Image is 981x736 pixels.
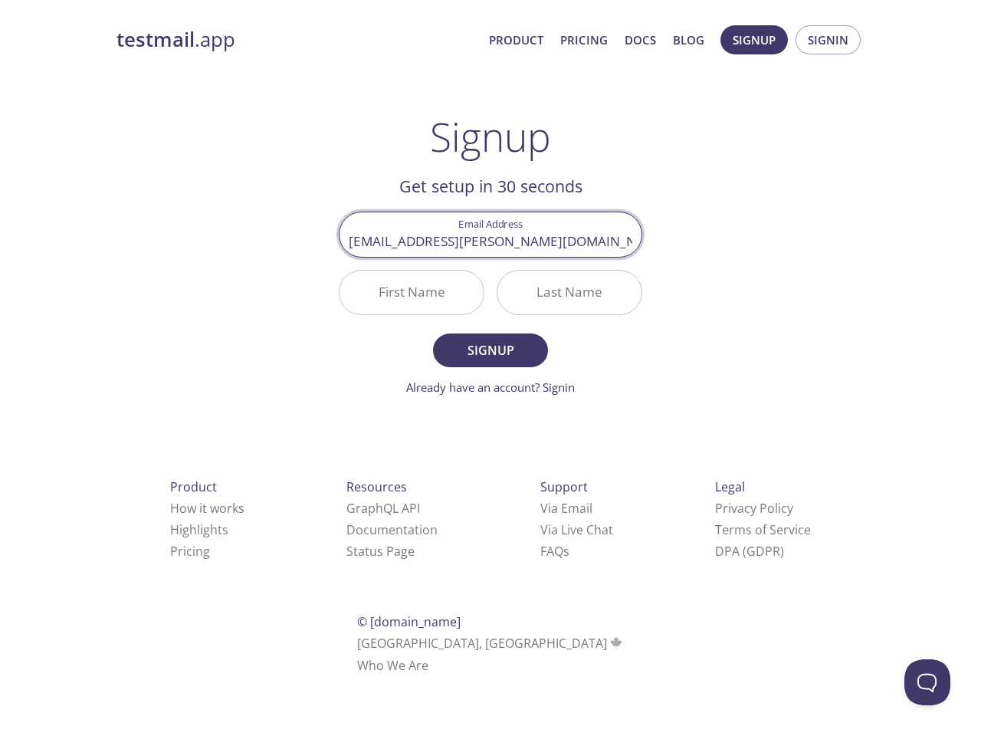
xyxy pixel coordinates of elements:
[715,543,784,560] a: DPA (GDPR)
[430,113,551,159] h1: Signup
[796,25,861,54] button: Signin
[560,30,608,50] a: Pricing
[540,500,592,517] a: Via Email
[540,478,588,495] span: Support
[720,25,788,54] button: Signup
[357,635,625,652] span: [GEOGRAPHIC_DATA], [GEOGRAPHIC_DATA]
[904,659,950,705] iframe: Help Scout Beacon - Open
[450,340,531,361] span: Signup
[116,26,195,53] strong: testmail
[715,478,745,495] span: Legal
[346,521,438,538] a: Documentation
[563,543,569,560] span: s
[170,500,244,517] a: How it works
[715,521,811,538] a: Terms of Service
[346,478,407,495] span: Resources
[673,30,704,50] a: Blog
[346,543,415,560] a: Status Page
[433,333,548,367] button: Signup
[808,30,848,50] span: Signin
[540,521,613,538] a: Via Live Chat
[346,500,420,517] a: GraphQL API
[489,30,543,50] a: Product
[715,500,793,517] a: Privacy Policy
[339,173,642,199] h2: Get setup in 30 seconds
[406,379,575,395] a: Already have an account? Signin
[116,27,477,53] a: testmail.app
[357,613,461,630] span: © [DOMAIN_NAME]
[170,521,228,538] a: Highlights
[625,30,656,50] a: Docs
[357,657,428,674] a: Who We Are
[540,543,569,560] a: FAQ
[733,30,776,50] span: Signup
[170,543,210,560] a: Pricing
[170,478,217,495] span: Product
